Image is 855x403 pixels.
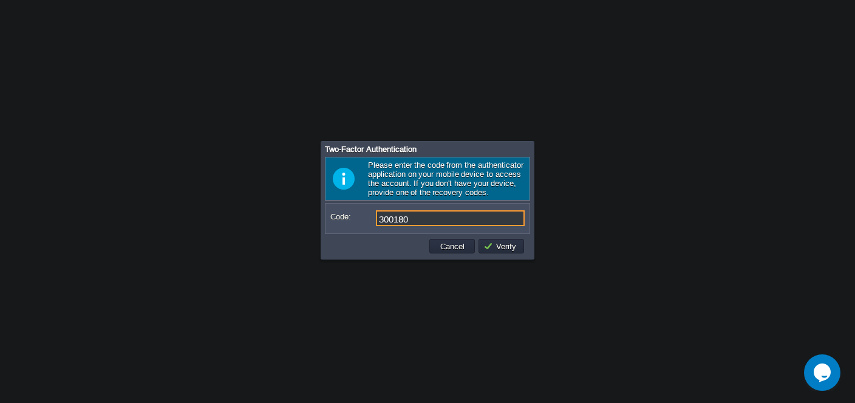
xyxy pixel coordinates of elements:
button: Verify [483,241,520,252]
button: Cancel [437,241,468,252]
span: Two-Factor Authentication [325,145,417,154]
div: Please enter the code from the authenticator application on your mobile device to access the acco... [325,157,530,201]
label: Code: [330,210,375,223]
iframe: chat widget [804,354,843,391]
